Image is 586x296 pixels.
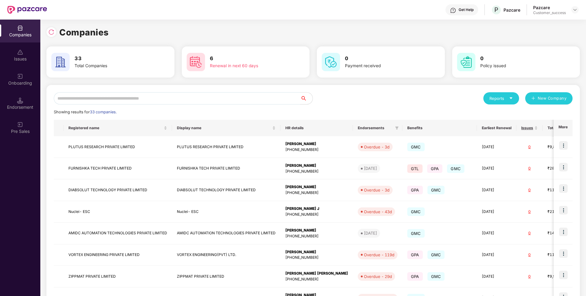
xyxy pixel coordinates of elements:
span: P [494,6,498,13]
td: VORTEX ENGINEERING(PVT) LTD. [172,244,280,266]
div: [PHONE_NUMBER] [285,212,348,217]
div: 0 [521,274,538,280]
img: svg+xml;base64,PHN2ZyB4bWxucz0iaHR0cDovL3d3dy53My5vcmcvMjAwMC9zdmciIHdpZHRoPSI2MCIgaGVpZ2h0PSI2MC... [51,53,70,71]
img: New Pazcare Logo [7,6,47,14]
img: icon [559,141,568,150]
td: Nuclei- ESC [64,201,172,223]
div: Get Help [459,7,474,12]
td: PLUTUS RESEARCH PRIVATE LIMITED [172,136,280,158]
div: Overdue - 119d [364,252,394,258]
img: svg+xml;base64,PHN2ZyB3aWR0aD0iMjAiIGhlaWdodD0iMjAiIHZpZXdCb3g9IjAgMCAyMCAyMCIgZmlsbD0ibm9uZSIgeG... [17,122,23,128]
td: [DATE] [477,201,516,223]
div: Customer_success [533,10,566,15]
h3: 33 [75,55,152,63]
td: PLUTUS RESEARCH PRIVATE LIMITED [64,136,172,158]
span: GMC [427,272,445,281]
div: Payment received [345,63,422,69]
img: icon [559,163,568,171]
td: FURNISHKA TECH PRIVATE LIMITED [172,158,280,180]
td: ZIPPMAT PRIVATE LIMITED [172,266,280,287]
div: 0 [521,230,538,236]
img: svg+xml;base64,PHN2ZyBpZD0iSGVscC0zMngzMiIgeG1sbnM9Imh0dHA6Ly93d3cudzMub3JnLzIwMDAvc3ZnIiB3aWR0aD... [450,7,456,13]
td: VORTEX ENGINEERING PRIVATE LIMITED [64,244,172,266]
div: [DATE] [364,230,377,236]
div: [PHONE_NUMBER] [285,233,348,239]
div: [PHONE_NUMBER] [285,276,348,282]
div: Overdue - 29d [364,273,392,280]
div: Overdue - 3d [364,187,390,193]
div: Pazcare [533,5,566,10]
td: [DATE] [477,266,516,287]
img: icon [559,206,568,214]
button: search [300,92,313,104]
th: Benefits [402,120,477,136]
span: GMC [407,207,425,216]
div: ₹9,94,501.64 [548,274,578,280]
span: 33 companies. [90,110,117,114]
span: GPA [427,164,443,173]
span: Endorsements [358,126,393,130]
h1: Companies [59,26,109,39]
div: ₹21,21,640 [548,209,578,215]
img: icon [559,184,568,193]
div: [PHONE_NUMBER] [285,255,348,261]
div: [PERSON_NAME] [285,228,348,233]
span: GPA [407,250,423,259]
div: Pazcare [504,7,520,13]
span: Showing results for [54,110,117,114]
div: [PERSON_NAME] [285,163,348,169]
img: icon [559,271,568,279]
div: 0 [521,209,538,215]
div: ₹11,74,148.38 [548,252,578,258]
span: Display name [177,126,271,130]
td: [DATE] [477,158,516,180]
span: filter [395,126,399,130]
div: Policy issued [480,63,557,69]
div: [PHONE_NUMBER] [285,147,348,153]
h3: 6 [210,55,287,63]
img: svg+xml;base64,PHN2ZyB4bWxucz0iaHR0cDovL3d3dy53My5vcmcvMjAwMC9zdmciIHdpZHRoPSI2MCIgaGVpZ2h0PSI2MC... [322,53,340,71]
span: Registered name [68,126,163,130]
span: GMC [427,250,445,259]
span: New Company [538,95,567,101]
div: Total Companies [75,63,152,69]
div: ₹28,17,206.34 [548,166,578,171]
td: DIABSOLUT TECHNOLOGY PRIVATE LIMITED [64,179,172,201]
th: Registered name [64,120,172,136]
img: svg+xml;base64,PHN2ZyBpZD0iRHJvcGRvd24tMzJ4MzIiIHhtbG5zPSJodHRwOi8vd3d3LnczLm9yZy8yMDAwL3N2ZyIgd2... [573,7,577,12]
td: [DATE] [477,223,516,244]
td: FURNISHKA TECH PRIVATE LIMITED [64,158,172,180]
img: icon [559,249,568,258]
span: caret-down [509,96,513,100]
td: AMIDC AUTOMATION TECHNOLOGIES PRIVATE LIMITED [172,223,280,244]
span: filter [394,124,400,132]
td: [DATE] [477,136,516,158]
div: [PERSON_NAME] J [285,206,348,212]
img: svg+xml;base64,PHN2ZyB4bWxucz0iaHR0cDovL3d3dy53My5vcmcvMjAwMC9zdmciIHdpZHRoPSI2MCIgaGVpZ2h0PSI2MC... [187,53,205,71]
td: Nuclei- ESC [172,201,280,223]
img: svg+xml;base64,PHN2ZyB4bWxucz0iaHR0cDovL3d3dy53My5vcmcvMjAwMC9zdmciIHdpZHRoPSI2MCIgaGVpZ2h0PSI2MC... [457,53,475,71]
h3: 0 [480,55,557,63]
span: GMC [427,186,445,194]
div: [PERSON_NAME] [285,249,348,255]
div: [PERSON_NAME] [PERSON_NAME] [285,271,348,276]
img: svg+xml;base64,PHN2ZyB3aWR0aD0iMjAiIGhlaWdodD0iMjAiIHZpZXdCb3g9IjAgMCAyMCAyMCIgZmlsbD0ibm9uZSIgeG... [17,73,23,79]
div: Renewal in next 60 days [210,63,287,69]
div: Overdue - 43d [364,209,392,215]
td: AMIDC AUTOMATION TECHNOLOGIES PRIVATE LIMITED [64,223,172,244]
img: icon [559,228,568,236]
div: [PERSON_NAME] [285,184,348,190]
div: 0 [521,166,538,171]
button: plusNew Company [525,92,573,104]
span: GMC [407,229,425,238]
div: 0 [521,252,538,258]
div: ₹14,16,000 [548,230,578,236]
div: 0 [521,187,538,193]
div: [PHONE_NUMBER] [285,190,348,196]
span: GPA [407,272,423,281]
td: DIABSOLUT TECHNOLOGY PRIVATE LIMITED [172,179,280,201]
div: [DATE] [364,165,377,171]
div: Overdue - 3d [364,144,390,150]
span: plus [531,96,535,101]
th: Issues [516,120,543,136]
